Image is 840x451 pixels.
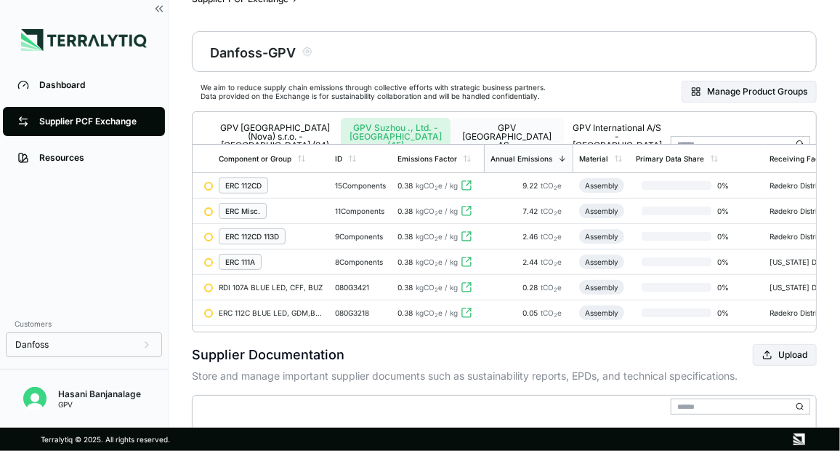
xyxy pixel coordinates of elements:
div: 8 Components [335,258,386,266]
p: Store and manage important supplier documents such as sustainability reports, EPDs, and technical... [192,369,817,383]
button: GPV International A/S - [GEOGRAPHIC_DATA] (2) [564,118,671,173]
span: 0 % [711,232,758,241]
button: Open user button [17,381,52,416]
div: Customers [6,315,162,332]
span: tCO e [541,181,562,190]
span: kgCO e / kg [416,181,458,190]
div: ERC 112C BLUE LED, GDM,BUZ [219,308,323,317]
span: 0 % [711,308,758,317]
sub: 2 [554,185,557,191]
span: 9.22 [522,181,541,190]
div: Rødekro Distribution [770,308,839,317]
span: tCO e [541,283,562,292]
span: tCO e [541,308,562,317]
span: 2.44 [522,258,541,266]
div: Rødekro Distribution [770,207,839,215]
div: Assembly [585,181,618,190]
span: tCO e [541,232,562,241]
div: ERC 112CD [225,181,262,190]
button: GPV [GEOGRAPHIC_DATA] (Nova) s.r.o. - [GEOGRAPHIC_DATA] (24) [210,118,341,173]
div: Assembly [585,258,618,266]
div: Material [579,154,608,163]
span: kgCO e / kg [416,308,458,317]
div: Annual Emissions [490,154,552,163]
div: ERC Misc. [225,207,260,215]
div: Rødekro Distribution [770,232,839,241]
sub: 2 [435,312,438,319]
div: Primary Data Share [636,154,704,163]
span: tCO e [541,258,562,266]
sub: 2 [554,287,557,293]
span: 0.38 [397,283,413,292]
img: Hasani Banjanalage [23,387,47,410]
div: 080G3218 [335,308,386,317]
div: Resources [39,152,150,164]
sub: 2 [435,185,438,191]
span: 0 % [711,258,758,266]
span: 0.38 [397,308,413,317]
sub: 2 [435,261,438,268]
div: Assembly [585,232,618,241]
span: kgCO e / kg [416,232,458,241]
div: Emissions Factor [397,154,457,163]
div: 15 Components [335,181,386,190]
div: Dashboard [39,79,150,91]
sub: 2 [435,210,438,217]
div: 11 Components [335,207,386,215]
div: Danfoss - GPV [210,41,296,62]
span: 2.46 [522,232,541,241]
sub: 2 [435,236,438,242]
div: GPV [58,400,141,409]
div: RDI 107A BLUE LED, CFF, BUZ [219,283,323,292]
button: GPV Suzhou ., Ltd. - [GEOGRAPHIC_DATA] (45) [341,118,451,173]
h2: Supplier Documentation [192,345,344,365]
div: Rødekro Distribution [770,181,839,190]
sub: 2 [435,287,438,293]
div: [US_STATE] Distribution [770,283,839,292]
span: 0.38 [397,258,413,266]
div: Hasani Banjanalage [58,388,141,400]
div: Assembly [585,308,618,317]
span: 0 % [711,283,758,292]
div: ERC 111A [225,258,255,266]
img: Logo [21,29,147,51]
span: 0.38 [397,232,413,241]
span: 0 % [711,181,758,190]
span: kgCO e / kg [416,207,458,215]
div: Receiving Facility [770,154,833,163]
div: Assembly [585,283,618,292]
button: Manage Product Groups [682,81,817,103]
span: 0.38 [397,181,413,190]
sub: 2 [554,236,557,242]
div: ID [335,154,342,163]
sub: 2 [554,261,557,268]
span: kgCO e / kg [416,283,458,292]
span: Danfoss [15,339,49,351]
span: 0.05 [522,308,541,317]
span: tCO e [541,207,562,215]
div: Assembly [585,207,618,215]
sub: 2 [554,312,557,319]
span: kgCO e / kg [416,258,458,266]
div: Component or Group [219,154,291,163]
div: 9 Components [335,232,386,241]
div: Supplier PCF Exchange [39,116,150,127]
div: [US_STATE] Distribution [770,258,839,266]
div: ERC 112CD 113D [225,232,279,241]
div: 080G3421 [335,283,386,292]
div: We aim to reduce supply chain emissions through collective efforts with strategic business partne... [201,83,546,100]
button: GPV [GEOGRAPHIC_DATA] AS - [GEOGRAPHIC_DATA] (5) [451,118,564,173]
span: 0.38 [397,207,413,215]
sub: 2 [554,210,557,217]
span: 0 % [711,207,758,215]
button: Upload [753,344,817,366]
span: 7.42 [522,207,541,215]
span: 0.28 [522,283,541,292]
